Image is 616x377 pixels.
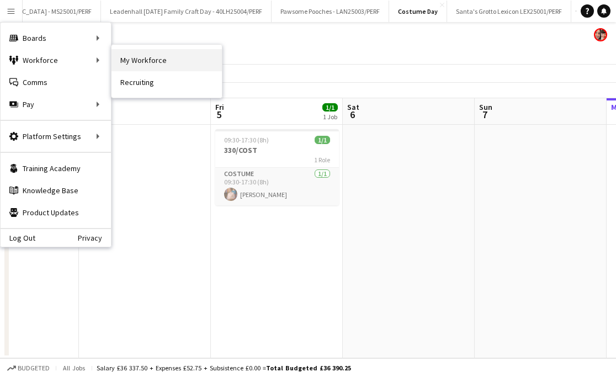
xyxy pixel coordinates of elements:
a: Knowledge Base [1,179,111,201]
app-job-card: 09:30-17:30 (8h)1/1330/COST1 RoleCostume1/109:30-17:30 (8h)[PERSON_NAME] [215,129,339,205]
div: Pay [1,93,111,115]
span: 6 [346,108,359,121]
div: Boards [1,27,111,49]
a: Comms [1,71,111,93]
span: 7 [477,108,492,121]
div: 1 Job [323,113,337,121]
a: Training Academy [1,157,111,179]
a: Recruiting [111,71,222,93]
button: Budgeted [6,362,51,374]
div: Workforce [1,49,111,71]
span: 1 Role [314,156,330,164]
a: Privacy [78,233,111,242]
span: Sun [479,102,492,112]
span: Budgeted [18,364,50,372]
button: Costume Day [389,1,447,22]
a: My Workforce [111,49,222,71]
app-card-role: Costume1/109:30-17:30 (8h)[PERSON_NAME] [215,168,339,205]
span: Total Budgeted £36 390.25 [266,364,351,372]
button: Leadenhall [DATE] Family Craft Day - 40LH25004/PERF [101,1,272,22]
span: 1/1 [322,103,338,111]
a: Product Updates [1,201,111,224]
div: Platform Settings [1,125,111,147]
span: Sat [347,102,359,112]
span: 5 [214,108,224,121]
button: Pawsome Pooches - LAN25003/PERF [272,1,389,22]
h3: 330/COST [215,145,339,155]
app-user-avatar: Performer Department [594,28,607,41]
button: Santa's Grotto Lexicon LEX25001/PERF [447,1,571,22]
span: 09:30-17:30 (8h) [224,136,269,144]
span: Fri [215,102,224,112]
span: 1/1 [315,136,330,144]
a: Log Out [1,233,35,242]
div: Salary £36 337.50 + Expenses £52.75 + Subsistence £0.00 = [97,364,351,372]
span: All jobs [61,364,87,372]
